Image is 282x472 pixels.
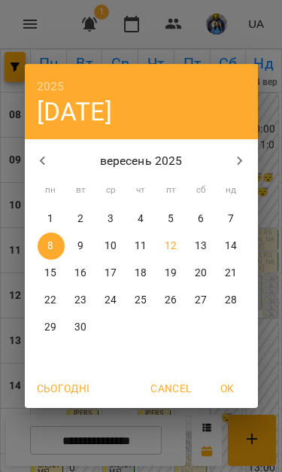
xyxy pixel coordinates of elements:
button: 26 [158,287,185,314]
button: 30 [68,314,95,341]
button: 13 [188,233,215,260]
p: 7 [228,212,234,227]
button: Cancel [144,375,197,402]
span: сб [188,183,215,198]
p: 8 [47,239,53,254]
span: ср [98,183,125,198]
button: 8 [38,233,65,260]
span: Сьогодні [37,379,90,397]
p: 19 [165,266,177,281]
span: чт [128,183,155,198]
span: нд [218,183,245,198]
button: 19 [158,260,185,287]
p: 28 [225,293,237,308]
button: 21 [218,260,245,287]
button: 4 [128,206,155,233]
button: 20 [188,260,215,287]
p: 29 [44,320,56,335]
button: OK [204,375,252,402]
p: 15 [44,266,56,281]
button: [DATE] [37,96,112,127]
p: 20 [195,266,207,281]
p: вересень 2025 [60,152,222,170]
p: 24 [105,293,117,308]
button: 27 [188,287,215,314]
span: пн [38,183,65,198]
button: 29 [38,314,65,341]
button: 5 [158,206,185,233]
button: 2 [68,206,95,233]
p: 3 [108,212,114,227]
button: 16 [68,260,95,287]
button: 28 [218,287,245,314]
p: 18 [135,266,147,281]
button: 10 [98,233,125,260]
span: вт [68,183,95,198]
p: 25 [135,293,147,308]
button: 23 [68,287,95,314]
button: Сьогодні [31,375,96,402]
p: 10 [105,239,117,254]
button: 11 [128,233,155,260]
p: 30 [74,320,86,335]
p: 9 [77,239,83,254]
p: 1 [47,212,53,227]
p: 26 [165,293,177,308]
button: 18 [128,260,155,287]
span: Cancel [150,379,191,397]
p: 5 [168,212,174,227]
p: 17 [105,266,117,281]
button: 9 [68,233,95,260]
p: 12 [165,239,177,254]
p: 2 [77,212,83,227]
p: 13 [195,239,207,254]
button: 6 [188,206,215,233]
button: 22 [38,287,65,314]
p: 27 [195,293,207,308]
button: 17 [98,260,125,287]
button: 1 [38,206,65,233]
button: 2025 [37,76,65,97]
span: OK [210,379,246,397]
button: 12 [158,233,185,260]
p: 6 [198,212,204,227]
p: 4 [138,212,144,227]
p: 21 [225,266,237,281]
p: 11 [135,239,147,254]
button: 3 [98,206,125,233]
button: 24 [98,287,125,314]
button: 7 [218,206,245,233]
button: 15 [38,260,65,287]
p: 16 [74,266,86,281]
button: 25 [128,287,155,314]
p: 22 [44,293,56,308]
button: 14 [218,233,245,260]
span: пт [158,183,185,198]
p: 14 [225,239,237,254]
p: 23 [74,293,86,308]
